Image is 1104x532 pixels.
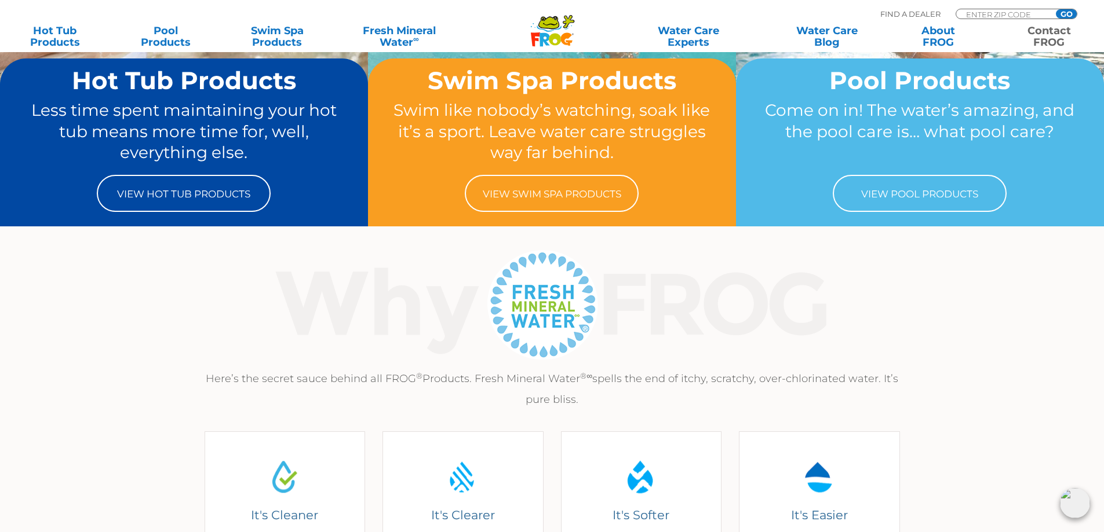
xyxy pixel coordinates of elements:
[413,34,419,43] sup: ∞
[758,100,1082,163] p: Come on in! The water’s amazing, and the pool care is… what pool care?
[618,25,759,48] a: Water CareExperts
[345,25,453,48] a: Fresh MineralWater∞
[442,456,484,498] img: Water Drop Icon
[390,67,714,94] h2: Swim Spa Products
[880,9,941,19] p: Find A Dealer
[263,456,306,498] img: Water Drop Icon
[965,9,1043,19] input: Zip Code Form
[391,508,535,523] h4: It's Clearer
[213,508,356,523] h4: It's Cleaner
[253,247,851,362] img: Why Frog
[390,100,714,163] p: Swim like nobody’s watching, soak like it’s a sport. Leave water care struggles way far behind.
[234,25,320,48] a: Swim SpaProducts
[1060,488,1090,518] img: openIcon
[97,175,271,212] a: View Hot Tub Products
[798,456,841,498] img: Water Drop Icon
[196,368,909,410] p: Here’s the secret sauce behind all FROG Products. Fresh Mineral Water spells the end of itchy, sc...
[1006,25,1092,48] a: ContactFROG
[416,371,422,380] sup: ®
[580,371,592,380] sup: ®∞
[1056,9,1077,19] input: GO
[22,100,346,163] p: Less time spent maintaining your hot tub means more time for, well, everything else.
[895,25,981,48] a: AboutFROG
[569,508,713,523] h4: It's Softer
[833,175,1007,212] a: View Pool Products
[22,67,346,94] h2: Hot Tub Products
[758,67,1082,94] h2: Pool Products
[123,25,209,48] a: PoolProducts
[784,25,870,48] a: Water CareBlog
[12,25,98,48] a: Hot TubProducts
[620,456,662,498] img: Water Drop Icon
[748,508,891,523] h4: It's Easier
[465,175,639,212] a: View Swim Spa Products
